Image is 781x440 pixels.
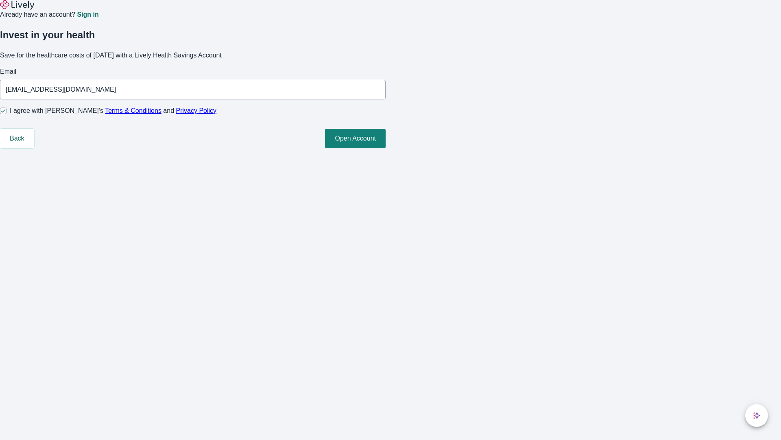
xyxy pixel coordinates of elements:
a: Terms & Conditions [105,107,161,114]
button: Open Account [325,129,386,148]
a: Privacy Policy [176,107,217,114]
svg: Lively AI Assistant [753,411,761,420]
button: chat [745,404,768,427]
span: I agree with [PERSON_NAME]’s and [10,106,216,116]
a: Sign in [77,11,98,18]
